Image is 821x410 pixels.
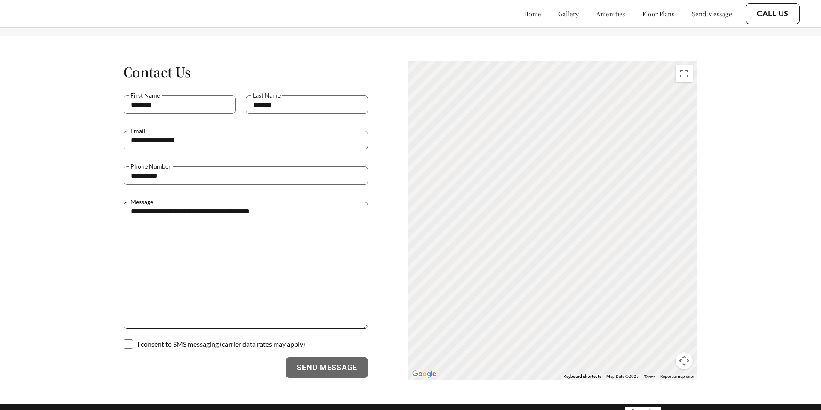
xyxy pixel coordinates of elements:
[676,352,693,369] button: Map camera controls
[524,9,541,18] a: home
[676,65,693,82] button: Toggle fullscreen view
[286,357,368,378] button: Send Message
[410,368,438,380] a: Open this area in Google Maps (opens a new window)
[564,374,601,380] button: Keyboard shortcuts
[642,9,675,18] a: floor plans
[596,9,626,18] a: amenities
[124,62,368,82] h1: Contact Us
[644,374,655,379] a: Terms (opens in new tab)
[746,3,800,24] button: Call Us
[410,368,438,380] img: Google
[757,9,789,18] a: Call Us
[558,9,579,18] a: gallery
[660,374,694,379] a: Report a map error
[692,9,732,18] a: send message
[606,374,639,379] span: Map Data ©2025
